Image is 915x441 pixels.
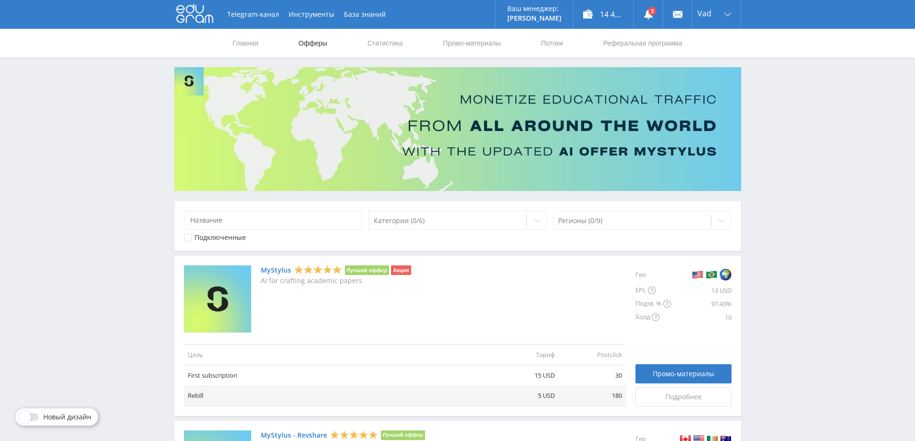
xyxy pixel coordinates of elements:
[184,385,491,406] td: Rebill
[635,310,671,324] div: Холд
[602,29,683,58] a: Реферальная программа
[294,265,342,275] div: 5 Stars
[507,14,561,22] p: [PERSON_NAME]
[491,344,559,365] td: Тариф
[671,284,732,297] div: 13 USD
[366,29,404,58] a: Статистика
[559,365,626,386] td: 30
[671,297,732,310] div: 97.43%
[697,10,711,17] span: Vad
[261,431,327,439] a: MyStylus - Revshare
[261,277,411,285] p: AI for crafting academic papers
[174,67,741,191] img: Banner
[507,5,561,12] p: Ваш менеджер:
[184,365,491,386] td: First subscription
[671,310,732,324] div: 10
[298,29,329,58] a: Офферы
[635,265,671,284] div: Гео
[330,429,378,440] div: 5 Stars
[559,385,626,406] td: 180
[184,265,251,333] img: MyStylus
[261,266,291,274] a: MyStylus
[184,211,363,230] input: Название
[232,29,259,58] a: Главная
[635,297,671,310] div: Подтв. %
[442,29,501,58] a: Промо-материалы
[345,265,390,275] li: Лучший оффер
[391,265,411,275] li: Акция
[491,365,559,386] td: 15 USD
[665,393,702,401] span: Подробнее
[540,29,564,58] a: Потоки
[635,284,671,297] div: EPL
[491,385,559,406] td: 5 USD
[635,387,732,406] a: Подробнее
[559,344,626,365] td: Postclick
[635,364,732,383] a: Промо-материалы
[653,370,714,378] span: Промо-материалы
[381,430,426,440] li: Лучший оффер
[43,413,91,421] span: Новый дизайн
[195,234,246,241] div: Подключенные
[184,344,491,365] td: Цель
